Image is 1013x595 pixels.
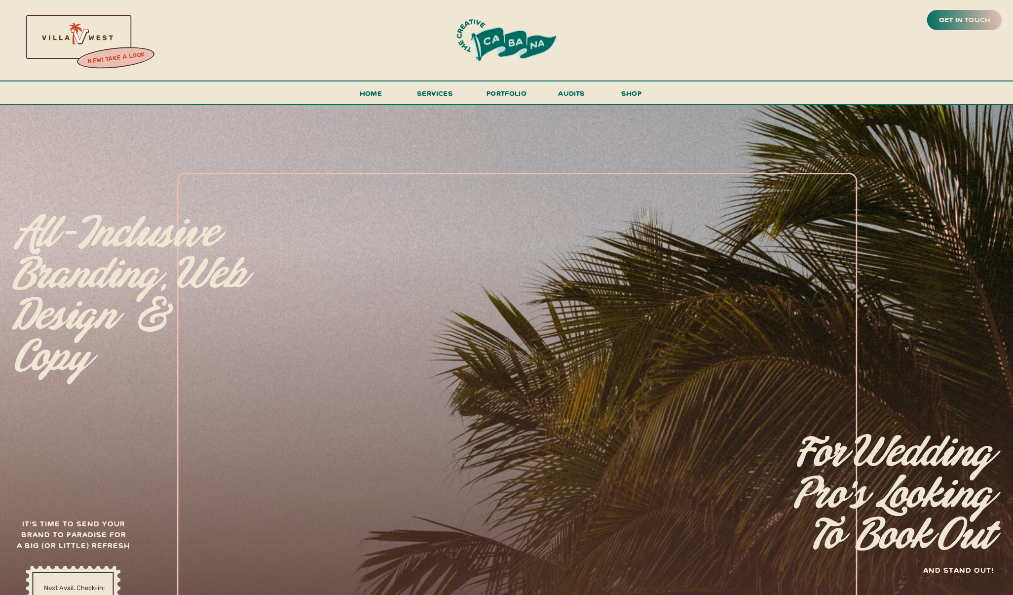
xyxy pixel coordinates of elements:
[33,583,115,592] a: Next Avail. Check-in:
[15,518,132,556] h3: It's time to send your brand to paradise for a big (or little) refresh
[608,87,655,104] a: shop
[417,88,453,98] span: services
[876,564,994,577] h3: and stand out!
[75,48,156,68] a: new! take a look
[484,87,530,105] a: portfolio
[414,87,456,105] a: services
[14,213,250,353] p: All-inclusive branding, web design & copy
[557,87,587,104] a: audits
[937,13,992,27] a: get in touch
[356,87,386,105] a: Home
[727,433,991,567] p: for Wedding pro's looking to Book Out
